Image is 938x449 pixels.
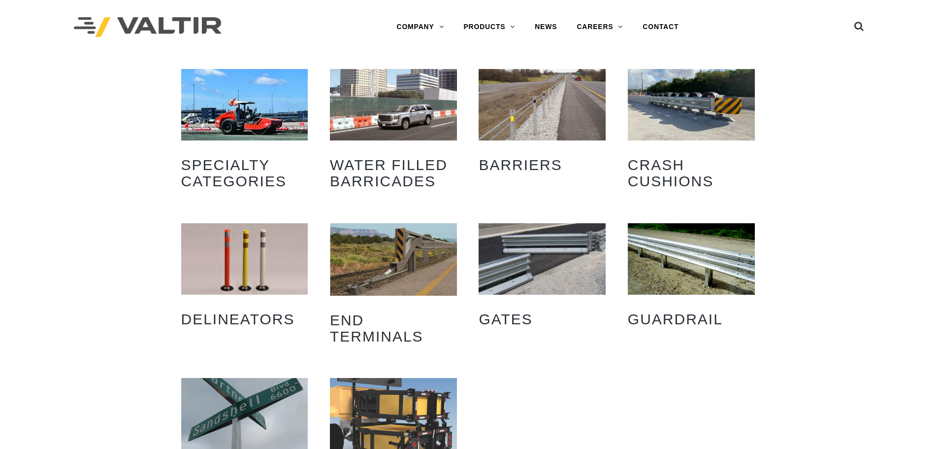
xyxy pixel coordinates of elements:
[181,69,308,197] a: Visit product category Specialty Categories
[525,17,567,37] a: NEWS
[628,223,755,295] img: Guardrail
[628,223,755,335] a: Visit product category Guardrail
[453,17,525,37] a: PRODUCTS
[181,223,308,335] a: Visit product category Delineators
[74,17,222,37] img: Valtir
[479,304,606,335] h2: Gates
[330,305,457,352] h2: End Terminals
[479,223,606,335] a: Visit product category Gates
[628,304,755,335] h2: Guardrail
[330,69,457,140] img: Water Filled Barricades
[567,17,633,37] a: CAREERS
[181,304,308,335] h2: Delineators
[479,149,606,180] h2: Barriers
[330,149,457,197] h2: Water Filled Barricades
[479,69,606,140] img: Barriers
[479,69,606,180] a: Visit product category Barriers
[633,17,688,37] a: CONTACT
[330,69,457,197] a: Visit product category Water Filled Barricades
[387,17,453,37] a: COMPANY
[181,149,308,197] h2: Specialty Categories
[181,223,308,295] img: Delineators
[479,223,606,295] img: Gates
[628,149,755,197] h2: Crash Cushions
[628,69,755,197] a: Visit product category Crash Cushions
[628,69,755,140] img: Crash Cushions
[330,223,457,295] img: End Terminals
[181,69,308,140] img: Specialty Categories
[330,223,457,351] a: Visit product category End Terminals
